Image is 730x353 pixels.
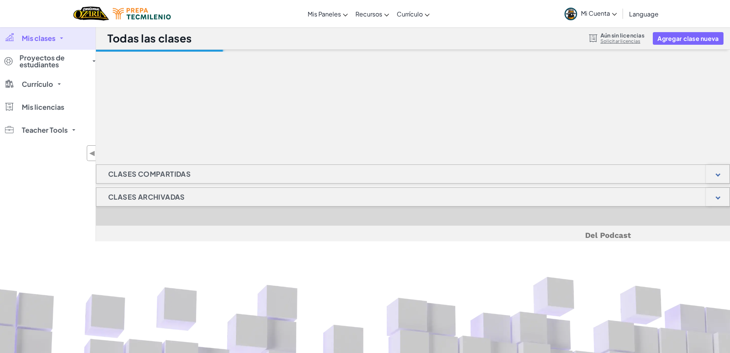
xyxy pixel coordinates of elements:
[73,6,109,21] img: Home
[22,81,53,88] span: Currículo
[352,3,393,24] a: Recursos
[393,3,433,24] a: Currículo
[195,229,631,241] h5: Del Podcast
[107,31,192,46] h1: Todas las clases
[397,10,423,18] span: Currículo
[22,127,68,133] span: Teacher Tools
[565,8,577,20] img: avatar
[96,164,203,184] h1: Clases compartidas
[653,32,723,45] button: Agregar clase nueva
[561,2,621,26] a: Mi Cuenta
[89,148,96,159] span: ◀
[96,187,197,207] h1: Clases Archivadas
[113,8,171,20] img: Tecmilenio logo
[19,54,88,68] span: Proyectos de estudiantes
[581,9,617,17] span: Mi Cuenta
[355,10,382,18] span: Recursos
[600,32,644,38] span: Aún sin licencias
[22,104,64,111] span: Mis licencias
[73,6,109,21] a: Ozaria by CodeCombat logo
[629,10,659,18] span: Language
[22,35,55,42] span: Mis clases
[308,10,341,18] span: Mis Paneles
[600,38,644,44] a: Solicitar licencias
[625,3,662,24] a: Language
[304,3,352,24] a: Mis Paneles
